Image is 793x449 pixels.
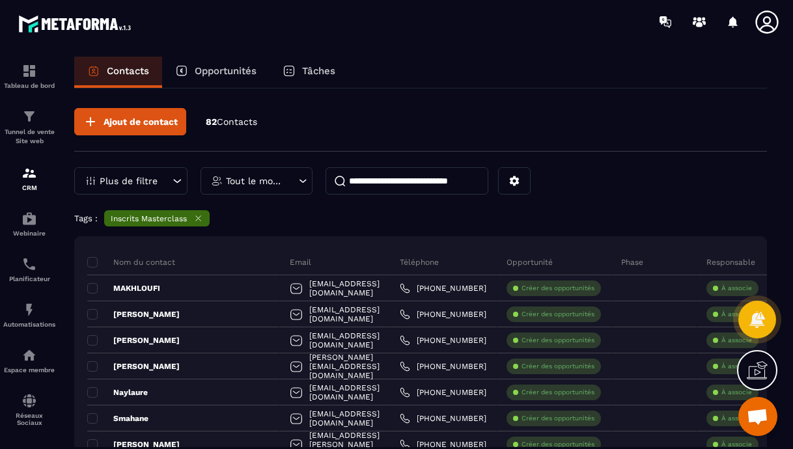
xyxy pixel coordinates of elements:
[3,292,55,338] a: automationsautomationsAutomatisations
[3,366,55,374] p: Espace membre
[721,414,752,423] p: À associe
[721,362,752,371] p: À associe
[400,283,486,293] a: [PHONE_NUMBER]
[3,412,55,426] p: Réseaux Sociaux
[21,165,37,181] img: formation
[21,393,37,409] img: social-network
[74,213,98,223] p: Tags :
[721,388,752,397] p: À associe
[522,336,594,345] p: Créer des opportunités
[3,128,55,146] p: Tunnel de vente Site web
[507,257,553,267] p: Opportunité
[206,116,257,128] p: 82
[87,413,148,424] p: Smahane
[522,284,594,293] p: Créer des opportunités
[621,257,643,267] p: Phase
[162,57,270,88] a: Opportunités
[21,109,37,124] img: formation
[87,309,180,320] p: [PERSON_NAME]
[74,108,186,135] button: Ajout de contact
[3,247,55,292] a: schedulerschedulerPlanificateur
[3,156,55,201] a: formationformationCRM
[400,335,486,346] a: [PHONE_NUMBER]
[270,57,348,88] a: Tâches
[738,397,777,436] div: Ouvrir le chat
[21,211,37,226] img: automations
[195,65,257,77] p: Opportunités
[87,257,175,267] p: Nom du contact
[3,338,55,383] a: automationsautomationsEspace membre
[3,321,55,328] p: Automatisations
[400,387,486,398] a: [PHONE_NUMBER]
[522,388,594,397] p: Créer des opportunités
[3,99,55,156] a: formationformationTunnel de vente Site web
[3,184,55,191] p: CRM
[21,63,37,79] img: formation
[721,440,752,449] p: À associe
[290,257,311,267] p: Email
[400,257,439,267] p: Téléphone
[522,414,594,423] p: Créer des opportunités
[522,362,594,371] p: Créer des opportunités
[21,347,37,363] img: automations
[721,310,752,319] p: À associe
[18,12,135,36] img: logo
[87,283,160,293] p: MAKHLOUFI
[3,82,55,89] p: Tableau de bord
[21,302,37,318] img: automations
[100,176,158,185] p: Plus de filtre
[226,176,284,185] p: Tout le monde
[3,53,55,99] a: formationformationTableau de bord
[111,214,187,223] p: Inscrits Masterclass
[217,116,257,127] span: Contacts
[21,256,37,272] img: scheduler
[706,257,755,267] p: Responsable
[3,275,55,282] p: Planificateur
[104,115,178,128] span: Ajout de contact
[522,440,594,449] p: Créer des opportunités
[3,201,55,247] a: automationsautomationsWebinaire
[400,309,486,320] a: [PHONE_NUMBER]
[721,336,752,345] p: À associe
[400,413,486,424] a: [PHONE_NUMBER]
[107,65,149,77] p: Contacts
[74,57,162,88] a: Contacts
[302,65,335,77] p: Tâches
[87,335,180,346] p: [PERSON_NAME]
[400,361,486,372] a: [PHONE_NUMBER]
[721,284,752,293] p: À associe
[87,387,148,398] p: Naylaure
[3,230,55,237] p: Webinaire
[87,361,180,372] p: [PERSON_NAME]
[522,310,594,319] p: Créer des opportunités
[3,383,55,436] a: social-networksocial-networkRéseaux Sociaux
